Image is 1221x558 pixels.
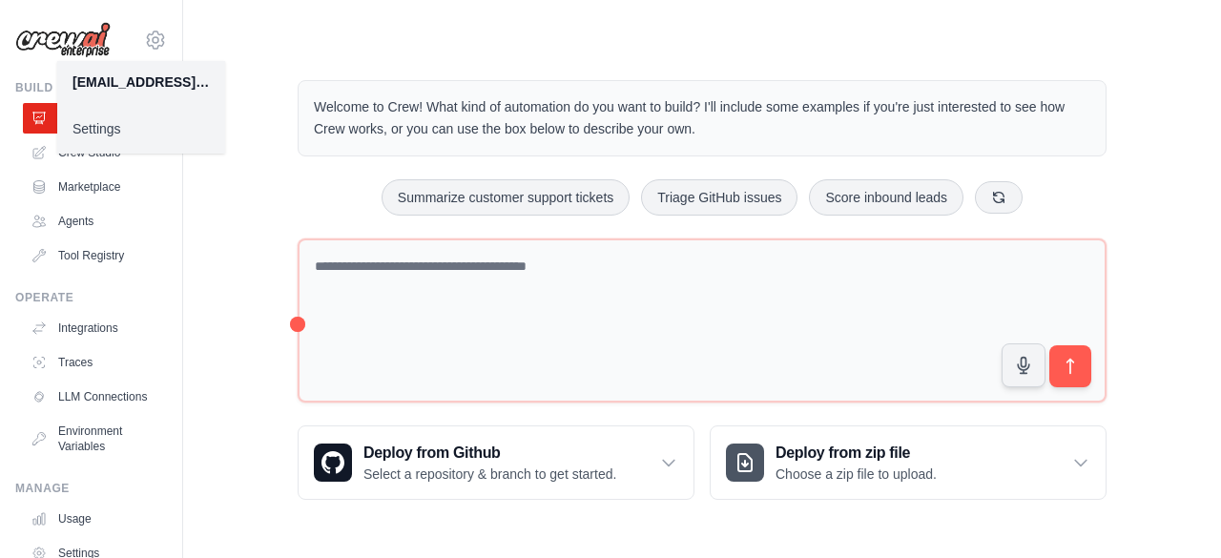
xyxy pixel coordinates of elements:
[72,72,210,92] div: [EMAIL_ADDRESS][DOMAIN_NAME]
[363,465,616,484] p: Select a repository & branch to get started.
[776,465,937,484] p: Choose a zip file to upload.
[23,382,167,412] a: LLM Connections
[15,290,167,305] div: Operate
[15,80,167,95] div: Build
[1126,466,1221,558] iframe: Chat Widget
[15,481,167,496] div: Manage
[23,240,167,271] a: Tool Registry
[15,22,111,58] img: Logo
[23,103,167,134] a: Automations
[776,442,937,465] h3: Deploy from zip file
[23,206,167,237] a: Agents
[57,112,225,146] a: Settings
[23,347,167,378] a: Traces
[641,179,797,216] button: Triage GitHub issues
[314,96,1090,140] p: Welcome to Crew! What kind of automation do you want to build? I'll include some examples if you'...
[23,416,167,462] a: Environment Variables
[363,442,616,465] h3: Deploy from Github
[23,313,167,343] a: Integrations
[382,179,630,216] button: Summarize customer support tickets
[23,504,167,534] a: Usage
[23,172,167,202] a: Marketplace
[23,137,167,168] a: Crew Studio
[809,179,963,216] button: Score inbound leads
